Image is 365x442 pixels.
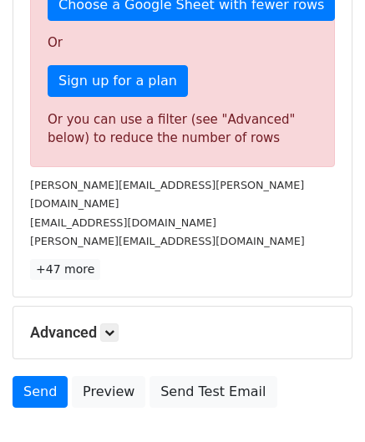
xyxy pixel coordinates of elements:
[72,376,145,408] a: Preview
[48,110,317,148] div: Or you can use a filter (see "Advanced" below) to reduce the number of rows
[30,323,335,342] h5: Advanced
[30,216,216,229] small: [EMAIL_ADDRESS][DOMAIN_NAME]
[30,235,305,247] small: [PERSON_NAME][EMAIL_ADDRESS][DOMAIN_NAME]
[30,179,304,211] small: [PERSON_NAME][EMAIL_ADDRESS][PERSON_NAME][DOMAIN_NAME]
[30,259,100,280] a: +47 more
[13,376,68,408] a: Send
[48,65,188,97] a: Sign up for a plan
[150,376,276,408] a: Send Test Email
[281,362,365,442] iframe: Chat Widget
[48,34,317,52] p: Or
